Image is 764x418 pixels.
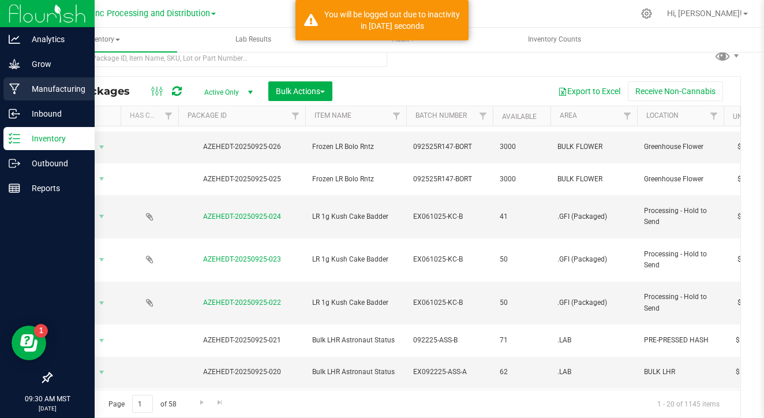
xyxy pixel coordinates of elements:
[644,335,717,346] span: PRE-PRESSED HASH
[20,132,89,145] p: Inventory
[178,28,328,52] a: Lab Results
[705,106,724,126] a: Filter
[644,249,717,271] span: Processing - Hold to Send
[387,106,406,126] a: Filter
[500,367,544,378] span: 62
[312,211,399,222] span: LR 1g Kush Cake Badder
[312,254,399,265] span: LR 1g Kush Cake Badder
[415,111,467,120] a: Batch Number
[480,28,629,52] a: Inventory Counts
[193,395,210,410] a: Go to the next page
[324,9,460,32] div: You will be logged out due to inactivity in 1503 seconds
[9,108,20,120] inline-svg: Inbound
[28,28,177,52] a: Inventory
[95,208,109,225] span: select
[9,33,20,45] inline-svg: Analytics
[177,141,307,152] div: AZEHEDT-20250925-026
[312,335,399,346] span: Bulk LHR Astronaut Status
[413,367,486,378] span: EX092225-ASS-A
[95,333,109,349] span: select
[177,335,307,346] div: AZEHEDT-20250925-021
[132,395,153,413] input: 1
[644,141,717,152] span: Greenhouse Flower
[9,182,20,194] inline-svg: Reports
[60,85,141,98] span: All Packages
[5,404,89,413] p: [DATE]
[413,297,486,308] span: EX061025-KC-B
[177,174,307,185] div: AZEHEDT-20250925-025
[557,297,630,308] span: .GFI (Packaged)
[413,174,486,185] span: 092525R147-BORT
[644,206,717,227] span: Processing - Hold to Send
[644,292,717,313] span: Processing - Hold to Send
[33,9,210,18] span: Globe Farmacy Inc Processing and Distribution
[639,8,654,19] div: Manage settings
[188,111,227,120] a: Package ID
[618,106,637,126] a: Filter
[560,111,577,120] a: Area
[34,324,48,338] iframe: Resource center unread badge
[51,50,387,67] input: Search Package ID, Item Name, SKU, Lot or Part Number...
[314,111,351,120] a: Item Name
[628,81,723,101] button: Receive Non-Cannabis
[644,174,717,185] span: Greenhouse Flower
[276,87,325,96] span: Bulk Actions
[646,111,679,120] a: Location
[557,367,630,378] span: .LAB
[220,35,287,44] span: Lab Results
[413,211,486,222] span: EX061025-KC-B
[95,295,109,311] span: select
[20,107,89,121] p: Inbound
[20,32,89,46] p: Analytics
[312,297,399,308] span: LR 1g Kush Cake Badder
[95,252,109,268] span: select
[413,254,486,265] span: EX061025-KC-B
[177,367,307,378] div: AZEHEDT-20250925-020
[203,212,281,221] a: AZEHEDT-20250925-024
[9,158,20,169] inline-svg: Outbound
[212,395,229,410] a: Go to the last page
[557,174,630,185] span: BULK FLOWER
[9,58,20,70] inline-svg: Grow
[9,133,20,144] inline-svg: Inventory
[500,297,544,308] span: 50
[20,57,89,71] p: Grow
[648,395,729,412] span: 1 - 20 of 1145 items
[500,211,544,222] span: 41
[557,141,630,152] span: BULK FLOWER
[557,211,630,222] span: .GFI (Packaged)
[557,335,630,346] span: .LAB
[203,255,281,263] a: AZEHEDT-20250925-023
[268,81,332,101] button: Bulk Actions
[20,82,89,96] p: Manufacturing
[512,35,597,44] span: Inventory Counts
[667,9,742,18] span: Hi, [PERSON_NAME]!
[413,335,486,346] span: 092225-ASS-B
[500,254,544,265] span: 50
[500,141,544,152] span: 3000
[644,367,717,378] span: BULK LHR
[312,174,399,185] span: Frozen LR Bolo Rntz
[312,141,399,152] span: Frozen LR Bolo Rntz
[95,364,109,380] span: select
[9,83,20,95] inline-svg: Manufacturing
[500,335,544,346] span: 71
[95,139,109,155] span: select
[99,395,186,413] span: Page of 58
[12,326,46,360] iframe: Resource center
[203,298,281,307] a: AZEHEDT-20250925-022
[502,113,537,121] a: Available
[121,106,178,126] th: Has COA
[557,254,630,265] span: .GFI (Packaged)
[500,174,544,185] span: 3000
[550,81,628,101] button: Export to Excel
[5,394,89,404] p: 09:30 AM MST
[474,106,493,126] a: Filter
[95,171,109,187] span: select
[20,181,89,195] p: Reports
[20,156,89,170] p: Outbound
[286,106,305,126] a: Filter
[312,367,399,378] span: Bulk LHR Astronaut Status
